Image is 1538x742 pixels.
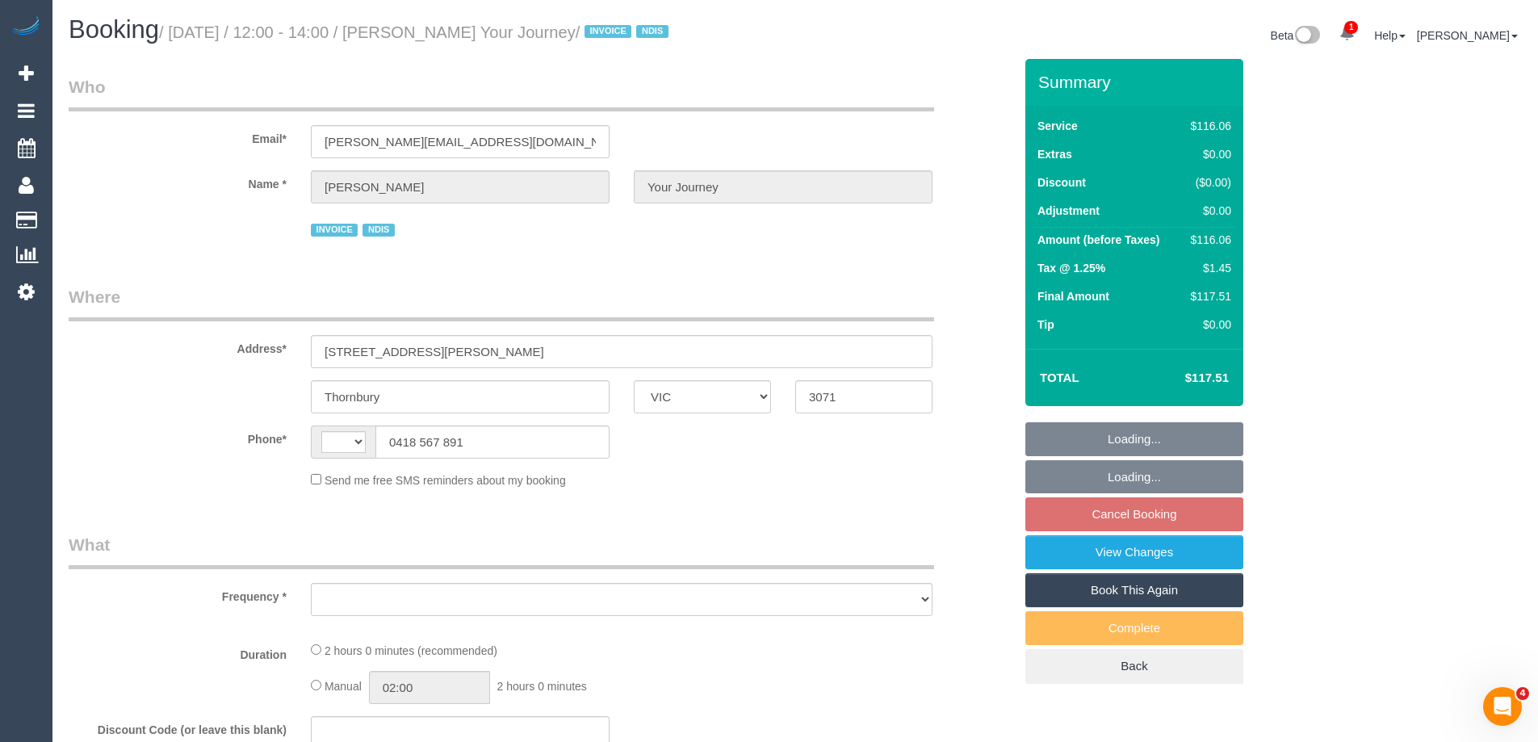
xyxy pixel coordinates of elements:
img: New interface [1293,26,1320,47]
a: Help [1374,29,1406,42]
label: Tax @ 1.25% [1037,260,1105,276]
span: NDIS [636,25,668,38]
input: Email* [311,125,610,158]
div: $0.00 [1184,203,1231,219]
a: [PERSON_NAME] [1417,29,1518,42]
a: Book This Again [1025,573,1243,607]
span: 2 hours 0 minutes [497,680,587,693]
span: INVOICE [311,224,358,237]
input: Last Name* [634,170,932,203]
a: Beta [1271,29,1321,42]
div: ($0.00) [1184,174,1231,191]
input: Suburb* [311,380,610,413]
label: Duration [57,641,299,663]
span: 4 [1516,687,1529,700]
legend: What [69,533,934,569]
label: Discount Code (or leave this blank) [57,716,299,738]
span: 2 hours 0 minutes (recommended) [325,644,497,657]
small: / [DATE] / 12:00 - 14:00 / [PERSON_NAME] Your Journey [159,23,673,41]
label: Amount (before Taxes) [1037,232,1159,248]
label: Adjustment [1037,203,1100,219]
iframe: Intercom live chat [1483,687,1522,726]
label: Discount [1037,174,1086,191]
div: $0.00 [1184,317,1231,333]
h3: Summary [1038,73,1235,91]
input: First Name* [311,170,610,203]
h4: $117.51 [1137,371,1229,385]
legend: Who [69,75,934,111]
span: 1 [1344,21,1358,34]
label: Address* [57,335,299,357]
span: NDIS [362,224,394,237]
span: Booking [69,15,159,44]
img: Automaid Logo [10,16,42,39]
a: Back [1025,649,1243,683]
input: Post Code* [795,380,932,413]
label: Phone* [57,425,299,447]
input: Phone* [375,425,610,459]
label: Frequency * [57,583,299,605]
legend: Where [69,285,934,321]
span: Send me free SMS reminders about my booking [325,474,566,487]
label: Tip [1037,317,1054,333]
strong: Total [1040,371,1079,384]
span: INVOICE [585,25,631,38]
div: $1.45 [1184,260,1231,276]
label: Name * [57,170,299,192]
div: $0.00 [1184,146,1231,162]
label: Final Amount [1037,288,1109,304]
div: $116.06 [1184,232,1231,248]
div: $116.06 [1184,118,1231,134]
label: Email* [57,125,299,147]
a: View Changes [1025,535,1243,569]
a: 1 [1331,16,1363,52]
span: Manual [325,680,362,693]
label: Service [1037,118,1078,134]
label: Extras [1037,146,1072,162]
div: $117.51 [1184,288,1231,304]
span: / [576,23,673,41]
